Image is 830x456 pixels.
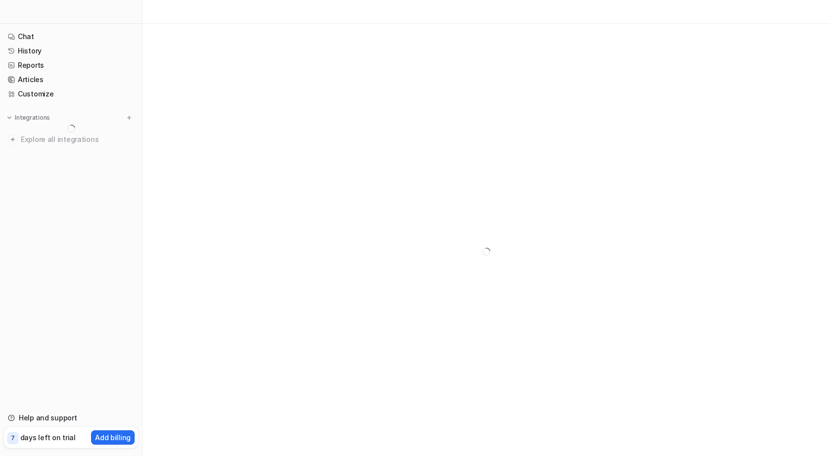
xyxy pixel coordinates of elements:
a: Articles [4,73,138,87]
a: Help and support [4,411,138,425]
a: Chat [4,30,138,44]
a: Reports [4,58,138,72]
img: menu_add.svg [126,114,133,121]
p: Add billing [95,432,131,443]
a: Explore all integrations [4,133,138,146]
img: expand menu [6,114,13,121]
button: Integrations [4,113,53,123]
p: days left on trial [20,432,76,443]
img: explore all integrations [8,135,18,144]
a: Customize [4,87,138,101]
span: Explore all integrations [21,132,134,147]
button: Add billing [91,430,135,445]
a: History [4,44,138,58]
p: Integrations [15,114,50,122]
p: 7 [11,434,15,443]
